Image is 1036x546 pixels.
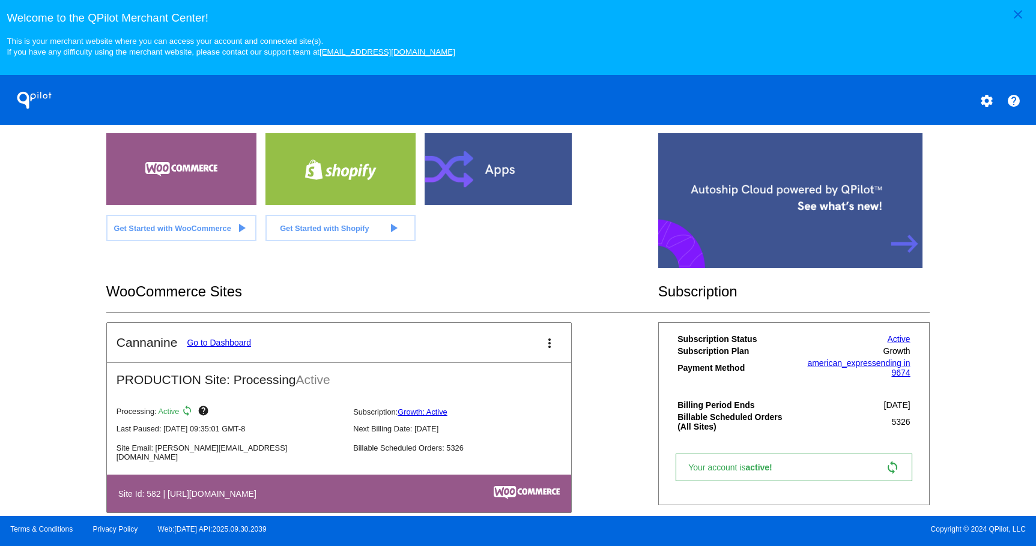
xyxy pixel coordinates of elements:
[7,11,1029,25] h3: Welcome to the QPilot Merchant Center!
[885,460,900,475] mat-icon: sync
[107,363,571,387] h2: PRODUCTION Site: Processing
[677,412,794,432] th: Billable Scheduled Orders (All Sites)
[884,400,910,410] span: [DATE]
[807,358,876,368] span: american_express
[745,463,778,472] span: active!
[688,463,784,472] span: Your account is
[114,224,231,233] span: Get Started with WooCommerce
[118,489,262,499] h4: Site Id: 582 | [URL][DOMAIN_NAME]
[529,525,1026,533] span: Copyright © 2024 QPilot, LLC
[234,221,249,235] mat-icon: play_arrow
[677,346,794,356] th: Subscription Plan
[117,443,344,461] p: Site Email: [PERSON_NAME][EMAIL_ADDRESS][DOMAIN_NAME]
[980,94,994,108] mat-icon: settings
[353,443,580,452] p: Billable Scheduled Orders: 5326
[1007,94,1021,108] mat-icon: help
[398,407,447,416] a: Growth: Active
[353,407,580,416] p: Subscription:
[494,486,560,499] img: c53aa0e5-ae75-48aa-9bee-956650975ee5
[677,358,794,378] th: Payment Method
[265,215,416,241] a: Get Started with Shopify
[280,224,369,233] span: Get Started with Shopify
[198,405,212,419] mat-icon: help
[542,336,557,350] mat-icon: more_vert
[883,346,910,356] span: Growth
[93,525,138,533] a: Privacy Policy
[117,424,344,433] p: Last Paused: [DATE] 09:35:01 GMT-8
[353,424,580,433] p: Next Billing Date: [DATE]
[117,405,344,419] p: Processing:
[10,88,58,112] h1: QPilot
[891,417,910,427] span: 5326
[888,334,910,344] a: Active
[677,400,794,410] th: Billing Period Ends
[117,335,178,350] h2: Cannanine
[7,37,455,56] small: This is your merchant website where you can access your account and connected site(s). If you hav...
[106,215,256,241] a: Get Started with WooCommerce
[181,405,196,419] mat-icon: sync
[296,373,330,386] span: Active
[386,221,401,235] mat-icon: play_arrow
[106,283,658,300] h2: WooCommerce Sites
[159,407,180,416] span: Active
[658,283,930,300] h2: Subscription
[676,454,912,481] a: Your account isactive! sync
[187,338,251,347] a: Go to Dashboard
[10,525,73,533] a: Terms & Conditions
[677,334,794,344] th: Subscription Status
[1011,7,1025,22] mat-icon: close
[158,525,267,533] a: Web:[DATE] API:2025.09.30.2039
[320,47,455,56] a: [EMAIL_ADDRESS][DOMAIN_NAME]
[807,358,910,377] a: american_expressending in 9674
